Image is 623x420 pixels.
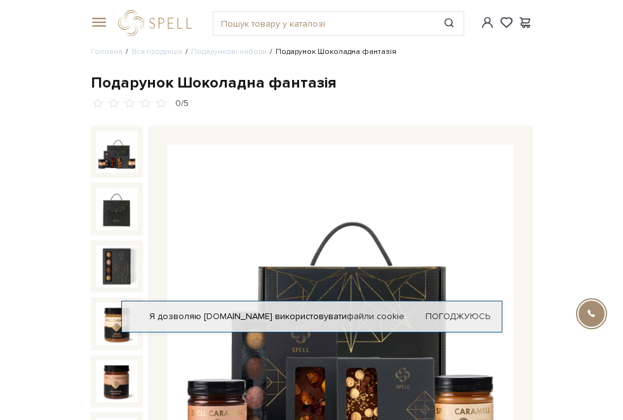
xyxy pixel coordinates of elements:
[91,47,123,56] a: Головна
[122,311,502,322] div: Я дозволяю [DOMAIN_NAME] використовувати
[191,47,267,56] a: Подарункові набори
[96,360,138,403] img: Подарунок Шоколадна фантазія
[267,46,396,58] li: Подарунок Шоколадна фантазія
[213,12,434,35] input: Пошук товару у каталозі
[96,246,138,288] img: Подарунок Шоколадна фантазія
[96,131,138,173] img: Подарунок Шоколадна фантазія
[347,311,405,322] a: файли cookie
[91,73,533,93] div: Подарунок Шоколадна фантазія
[118,10,198,36] a: logo
[175,98,189,110] div: 0/5
[435,12,464,35] button: Пошук товару у каталозі
[425,311,490,322] a: Погоджуюсь
[96,303,138,345] img: Подарунок Шоколадна фантазія
[131,47,182,56] a: Вся продукція
[96,188,138,230] img: Подарунок Шоколадна фантазія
